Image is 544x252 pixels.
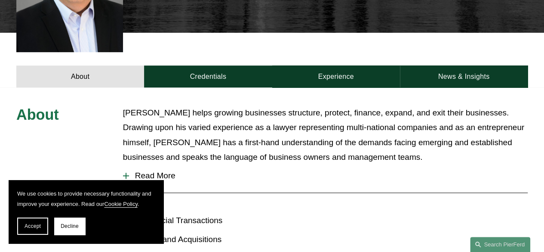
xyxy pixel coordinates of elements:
a: Experience [272,65,400,87]
a: Cookie Policy [104,201,138,207]
p: Mergers and Acquisitions [130,232,272,247]
p: [PERSON_NAME] helps growing businesses structure, protect, finance, expand, and exit their busine... [123,106,528,165]
p: We use cookies to provide necessary functionality and improve your experience. Read our . [17,189,155,209]
a: About [16,65,144,87]
section: Cookie banner [9,180,163,243]
span: Read More [129,171,528,180]
p: Commercial Transactions [130,213,272,228]
a: News & Insights [400,65,528,87]
button: Read More [123,165,528,187]
button: Accept [17,218,48,235]
a: Search this site [470,237,530,252]
span: Accept [25,223,41,229]
a: Credentials [144,65,272,87]
span: Decline [61,223,79,229]
button: Decline [54,218,85,235]
span: About [16,106,59,123]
